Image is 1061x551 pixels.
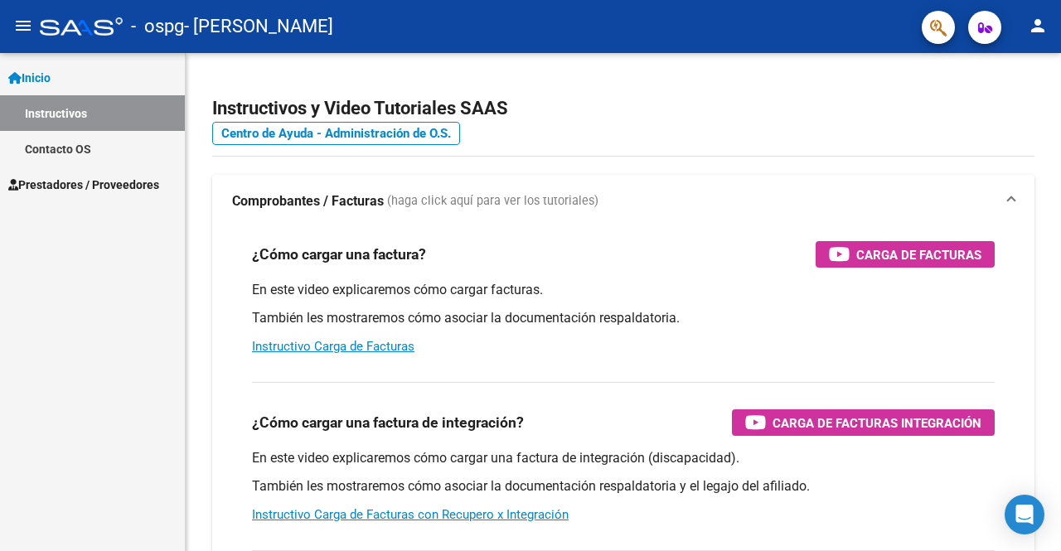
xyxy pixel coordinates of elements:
h2: Instructivos y Video Tutoriales SAAS [212,93,1034,124]
a: Instructivo Carga de Facturas con Recupero x Integración [252,507,569,522]
button: Carga de Facturas Integración [732,409,995,436]
p: También les mostraremos cómo asociar la documentación respaldatoria. [252,309,995,327]
mat-expansion-panel-header: Comprobantes / Facturas (haga click aquí para ver los tutoriales) [212,175,1034,228]
span: (haga click aquí para ver los tutoriales) [387,192,598,210]
span: Prestadores / Proveedores [8,176,159,194]
a: Centro de Ayuda - Administración de O.S. [212,122,460,145]
p: En este video explicaremos cómo cargar una factura de integración (discapacidad). [252,449,995,467]
strong: Comprobantes / Facturas [232,192,384,210]
div: Open Intercom Messenger [1005,495,1044,534]
h3: ¿Cómo cargar una factura? [252,243,426,266]
span: Carga de Facturas Integración [773,413,981,433]
mat-icon: menu [13,16,33,36]
h3: ¿Cómo cargar una factura de integración? [252,411,524,434]
a: Instructivo Carga de Facturas [252,339,414,354]
button: Carga de Facturas [816,241,995,268]
span: Inicio [8,69,51,87]
p: También les mostraremos cómo asociar la documentación respaldatoria y el legajo del afiliado. [252,477,995,495]
p: En este video explicaremos cómo cargar facturas. [252,281,995,299]
span: - ospg [131,8,184,45]
span: Carga de Facturas [856,244,981,265]
mat-icon: person [1028,16,1048,36]
span: - [PERSON_NAME] [184,8,333,45]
